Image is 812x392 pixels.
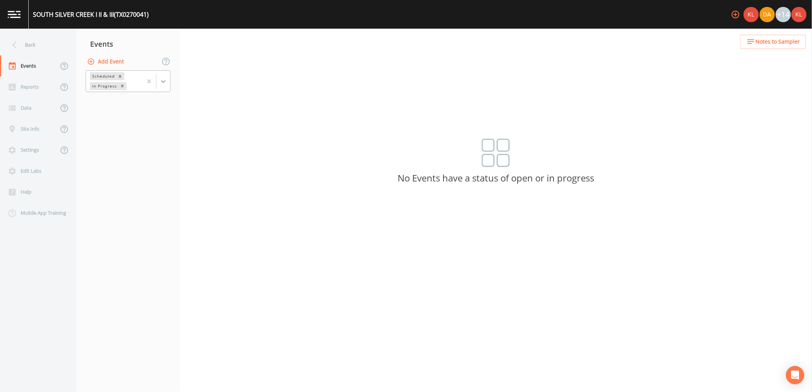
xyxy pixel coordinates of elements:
div: Remove In Progress [118,82,127,90]
span: Notes to Sampler [755,37,800,47]
img: svg%3e [482,139,510,167]
img: 9c4450d90d3b8045b2e5fa62e4f92659 [744,7,759,22]
p: No Events have a status of open or in progress [180,175,812,181]
div: David Weber [759,7,775,22]
div: Open Intercom Messenger [786,366,804,384]
button: Add Event [86,55,127,69]
img: a84961a0472e9debc750dd08a004988d [760,7,775,22]
div: SOUTH SILVER CREEK I II & III (TX0270041) [33,10,149,19]
button: Notes to Sampler [740,35,806,49]
img: 9c4450d90d3b8045b2e5fa62e4f92659 [791,7,807,22]
div: Scheduled [90,72,116,80]
img: logo [8,11,21,18]
div: Events [76,34,180,53]
div: Remove Scheduled [116,72,124,80]
div: In Progress [90,82,118,90]
div: Kler Teran [743,7,759,22]
div: +14 [776,7,791,22]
